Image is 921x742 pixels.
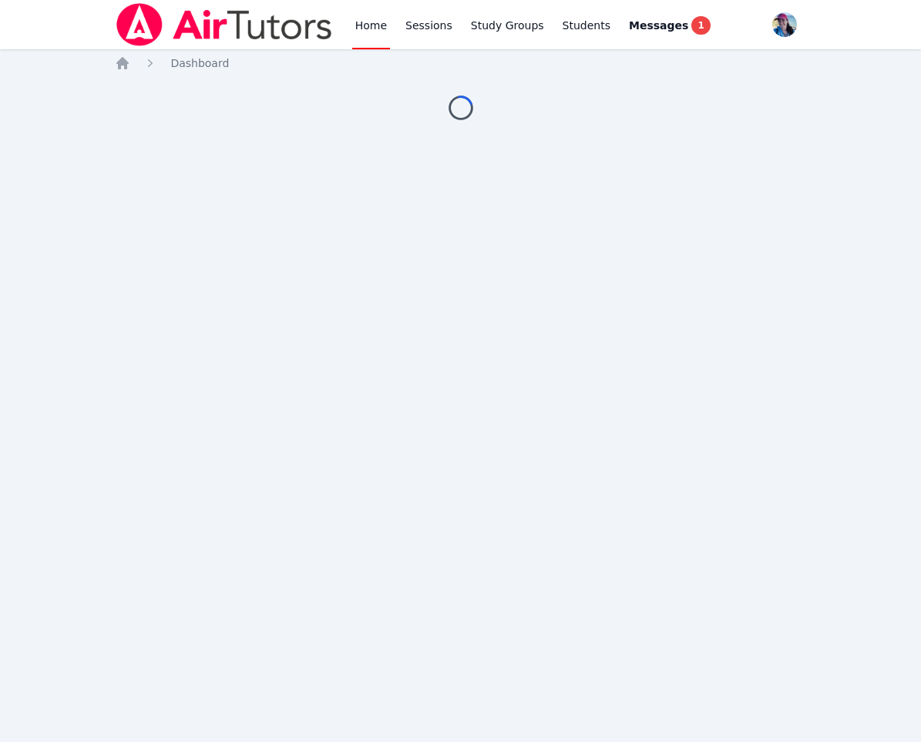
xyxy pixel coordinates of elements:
a: Dashboard [170,55,229,71]
img: Air Tutors [115,3,333,46]
span: Messages [629,18,688,33]
nav: Breadcrumb [115,55,805,71]
span: 1 [691,16,710,35]
span: Dashboard [170,57,229,69]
